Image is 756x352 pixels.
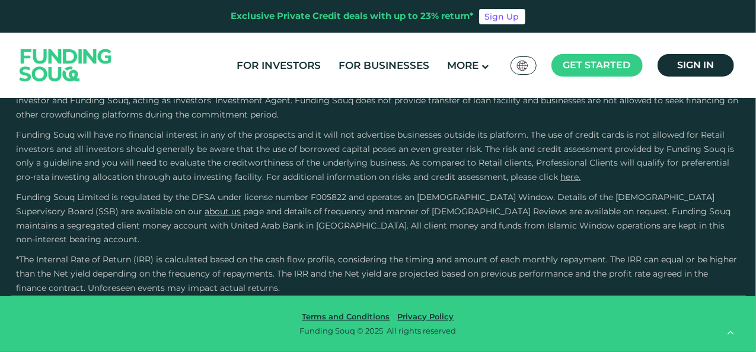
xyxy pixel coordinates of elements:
span: Funding Souq © [300,326,364,335]
a: Sign in [658,54,734,77]
span: Sign in [677,59,714,71]
a: Sign Up [479,9,525,24]
a: here. [561,172,581,182]
span: More [447,59,479,71]
img: SA Flag [517,61,528,71]
a: About Us [205,206,241,217]
span: Get started [563,59,631,71]
img: Logo [8,35,124,95]
a: For Investors [234,56,324,75]
span: All rights reserved [387,326,457,335]
a: For Businesses [336,56,432,75]
span: Funding Souq will have no financial interest in any of the prospects and it will not advertise bu... [17,129,735,182]
p: *The Internal Rate of Return (IRR) is calculated based on the cash flow profile, considering the ... [17,253,740,295]
span: page [244,206,264,217]
a: Privacy Policy [395,312,457,321]
button: back [717,319,744,346]
span: Funding Souq Limited is regulated by the DFSA under license number F005822 and operates an [DEMOG... [17,192,715,217]
div: Exclusive Private Credit deals with up to 23% return* [231,9,474,23]
span: and details of frequency and manner of [DEMOGRAPHIC_DATA] Reviews are available on request. Fundi... [17,206,731,245]
span: 2025 [366,326,384,335]
a: Terms and Conditions [299,312,393,321]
